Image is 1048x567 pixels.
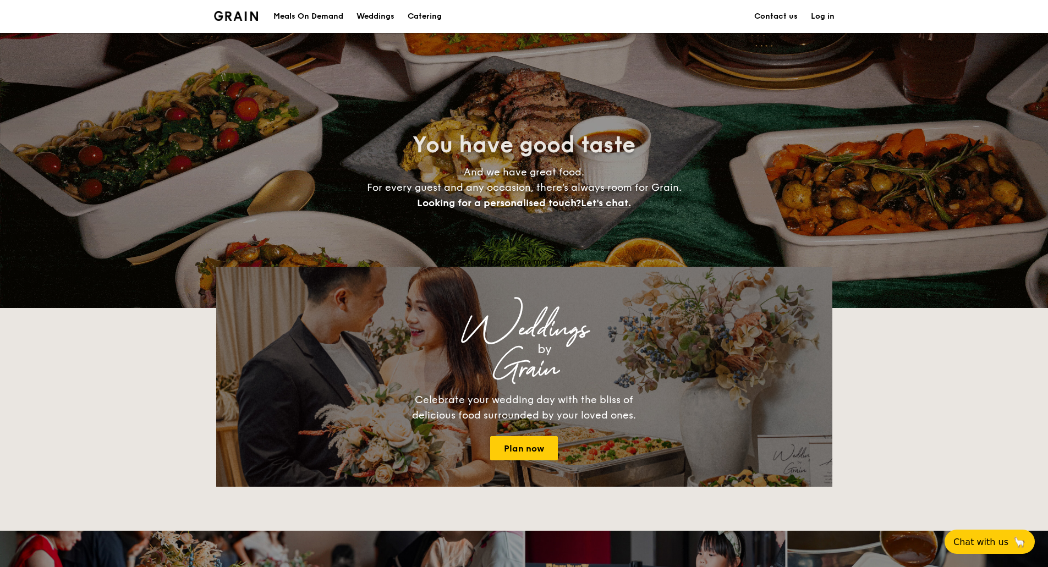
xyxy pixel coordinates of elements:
[216,256,832,267] div: Loading menus magically...
[313,320,736,339] div: Weddings
[581,197,631,209] span: Let's chat.
[354,339,736,359] div: by
[400,392,648,423] div: Celebrate your wedding day with the bliss of delicious food surrounded by your loved ones.
[313,359,736,379] div: Grain
[214,11,259,21] img: Grain
[1013,536,1026,548] span: 🦙
[945,530,1035,554] button: Chat with us🦙
[214,11,259,21] a: Logotype
[490,436,558,460] a: Plan now
[953,537,1008,547] span: Chat with us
